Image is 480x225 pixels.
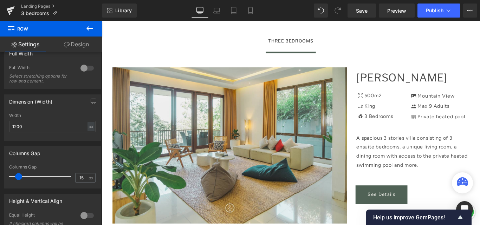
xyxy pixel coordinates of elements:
p: 3 Bedrooms [295,102,328,112]
div: Dimension (Width) [9,95,52,105]
div: Columns Gap [9,165,96,170]
button: More [463,4,477,18]
div: Width [9,113,96,118]
span: 3 bedrooms [21,11,49,16]
span: Library [115,7,132,14]
p: Private heated pool [355,103,409,112]
span: Preview [387,7,406,14]
div: px [87,122,95,131]
a: See Details [285,185,344,206]
div: Columns Gap [9,146,40,156]
input: auto [9,121,96,132]
button: Show survey - Help us improve GemPages! [373,213,465,221]
a: Desktop [192,4,208,18]
a: Design [51,37,102,52]
p: 500m2 [295,79,315,88]
a: New Library [102,4,137,18]
div: Equal Height [9,212,73,220]
div: Full Width [9,65,73,72]
div: Height & Vertical Align [9,194,62,204]
div: Open Intercom Messenger [456,201,473,218]
span: Help us improve GemPages! [373,214,456,221]
div: Select stretching options for row and content. [9,74,72,84]
a: Preview [379,4,415,18]
p: Mountain View [355,80,397,89]
span: px [89,176,95,180]
a: Laptop [208,4,225,18]
a: Tablet [225,4,242,18]
a: Mobile [242,4,259,18]
a: Landing Pages [21,4,102,9]
div: THREE BEDROOMS [187,18,238,26]
span: Save [356,7,368,14]
button: Publish [417,4,460,18]
p: A spacious 3 stories villa consisting of 3 ensuite bedrooms, a unique living room, a dining room ... [286,127,413,167]
span: Row [7,21,77,37]
span: Publish [426,8,443,13]
p: King [295,91,307,100]
button: Undo [314,4,328,18]
button: Redo [331,4,345,18]
p: Max 9 Adults [355,91,391,100]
